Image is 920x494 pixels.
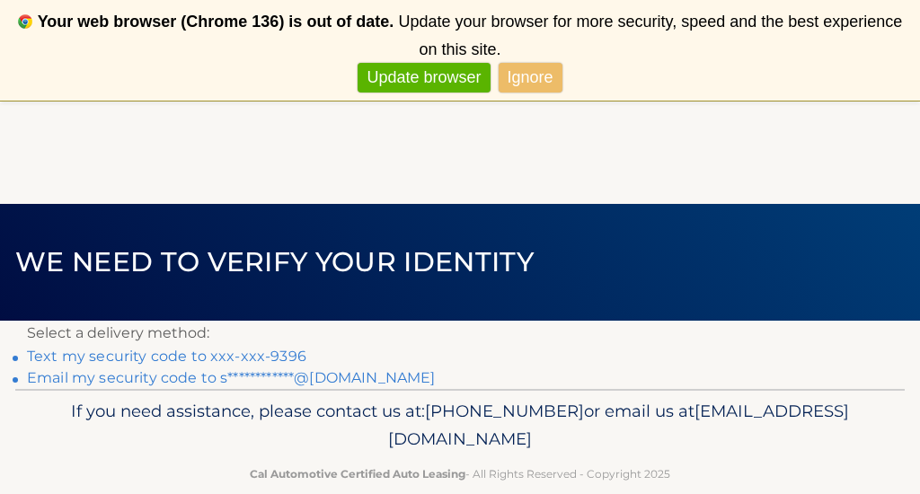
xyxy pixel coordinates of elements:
p: If you need assistance, please contact us at: or email us at [42,397,878,454]
b: Your web browser (Chrome 136) is out of date. [38,13,394,31]
a: Ignore [499,63,562,93]
span: Update your browser for more security, speed and the best experience on this site. [398,13,902,58]
p: Select a delivery method: [27,321,893,346]
span: [PHONE_NUMBER] [425,401,584,421]
a: Text my security code to xxx-xxx-9396 [27,348,306,365]
p: - All Rights Reserved - Copyright 2025 [42,464,878,483]
a: Update browser [358,63,490,93]
strong: Cal Automotive Certified Auto Leasing [250,467,465,481]
span: We need to verify your identity [15,245,534,278]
